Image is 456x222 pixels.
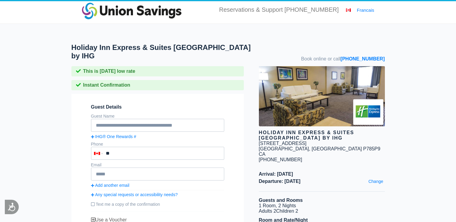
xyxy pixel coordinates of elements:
[353,99,383,125] img: Brand logo for Holiday Inn Express & Suites Thunder Bay by IHG
[91,162,102,167] label: Email
[259,171,385,177] span: Arrival: [DATE]
[363,146,380,151] span: P785P9
[71,43,259,60] h1: Holiday Inn Express & Suites [GEOGRAPHIC_DATA] by IHG
[259,203,385,208] li: 1 Room, 2 Nights
[259,208,385,214] li: Adults 2
[259,157,385,162] div: [PHONE_NUMBER]
[71,66,244,76] div: This is [DATE] low rate
[91,183,224,188] a: Add another email
[91,192,224,197] a: Any special requests or accessibility needs?
[259,152,266,157] span: CA
[259,141,307,146] div: [STREET_ADDRESS]
[91,114,115,119] label: Guest Name
[259,179,385,184] span: Departure: [DATE]
[82,3,181,19] img: unionssavingscolor.png
[276,208,298,214] span: Children 2
[71,80,244,90] div: Instant Confirmation
[92,147,104,159] div: Canada: +1
[91,199,224,209] label: Text me a copy of the confirmation
[91,104,224,110] span: Guest Details
[259,198,303,203] b: Guests and Rooms
[219,6,339,13] li: Reservations & Support [PHONE_NUMBER]
[367,177,385,185] a: Change
[357,8,374,13] a: Francais
[259,66,385,126] img: hotel image
[259,146,310,151] span: [GEOGRAPHIC_DATA],
[91,134,224,139] a: IHG® One Rewards #
[341,56,385,61] a: [PHONE_NUMBER]
[91,142,103,146] label: Phone
[259,130,385,141] div: Holiday Inn Express & Suites [GEOGRAPHIC_DATA] by IHG
[301,56,385,62] span: Book online or call
[312,146,362,151] span: [GEOGRAPHIC_DATA]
